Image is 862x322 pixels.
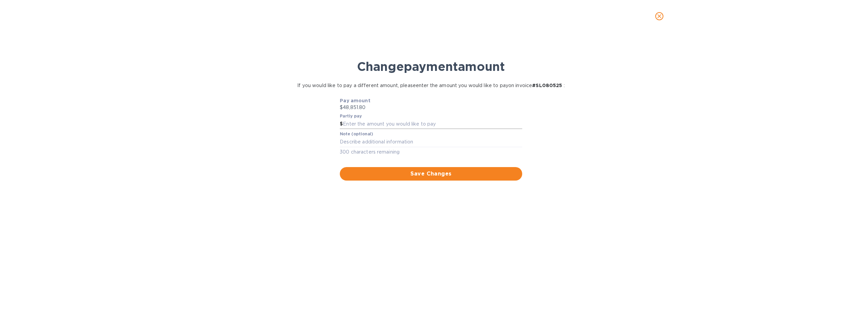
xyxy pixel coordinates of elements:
[343,119,522,129] input: Enter the amount you would like to pay
[340,119,343,129] div: $
[340,132,373,136] label: Note (optional)
[340,98,371,103] b: Pay amount
[651,8,667,24] button: close
[297,82,565,89] p: If you would like to pay a different amount, please enter the amount you would like to pay on inv...
[340,148,522,156] p: 300 characters remaining
[340,104,522,111] p: $48,851.80
[340,114,362,118] label: Partly pay
[357,59,505,74] b: Change payment amount
[345,170,517,178] span: Save Changes
[532,83,562,88] b: # SL080525
[340,167,522,181] button: Save Changes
